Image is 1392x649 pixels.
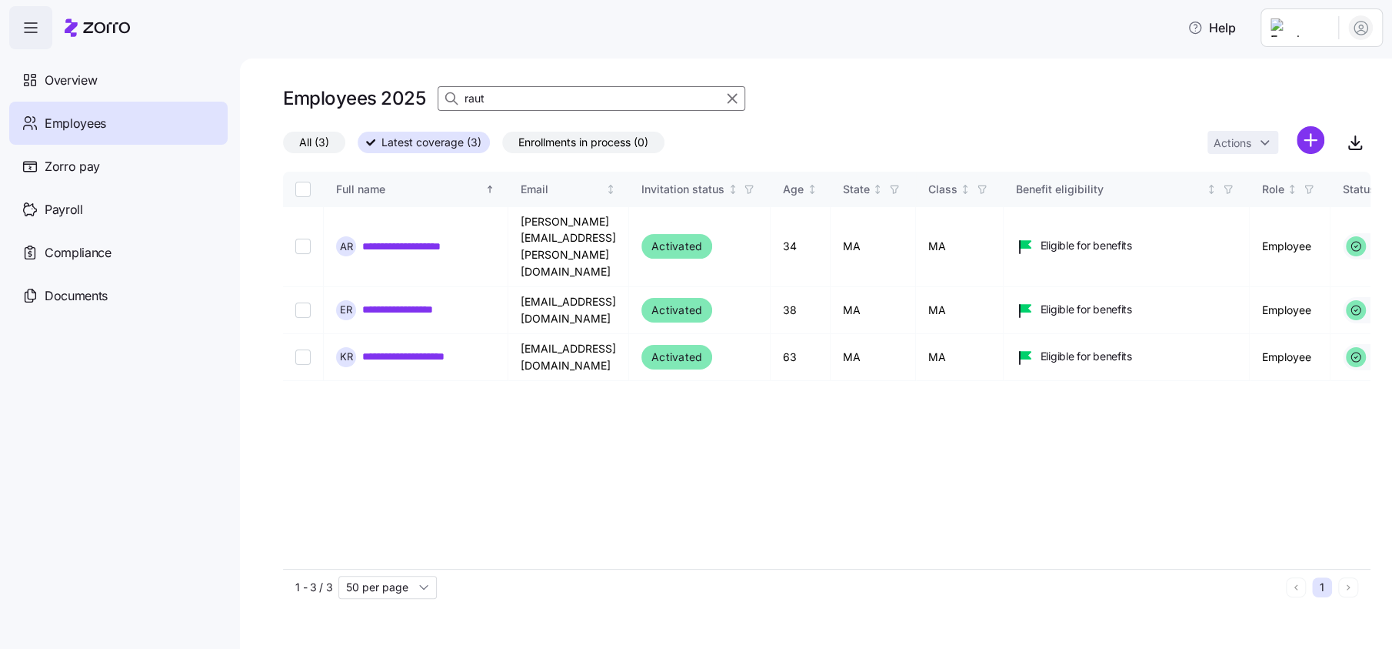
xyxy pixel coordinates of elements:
div: Not sorted [807,184,818,195]
span: E R [340,305,352,315]
span: A R [340,242,353,252]
span: Payroll [45,200,83,219]
span: Documents [45,286,108,306]
td: 63 [771,334,831,381]
div: Benefit eligibility [1016,181,1204,198]
div: Role [1262,181,1284,198]
div: Sorted ascending [485,184,495,195]
th: Full nameSorted ascending [324,172,508,207]
td: Employee [1250,287,1330,334]
button: Actions [1207,131,1278,154]
button: Previous page [1286,577,1306,597]
td: [EMAIL_ADDRESS][DOMAIN_NAME] [508,334,629,381]
span: Zorro pay [45,157,100,176]
div: Not sorted [960,184,971,195]
span: Compliance [45,243,112,263]
div: Not sorted [728,184,738,195]
td: 38 [771,287,831,334]
span: Eligible for benefits [1041,238,1132,253]
div: Full name [336,181,482,198]
div: Not sorted [1287,184,1297,195]
span: 1 - 3 / 3 [295,580,332,595]
span: All (3) [299,132,329,152]
input: Select all records [295,182,311,197]
th: AgeNot sorted [771,172,831,207]
span: Activated [651,237,702,256]
td: 34 [771,207,831,287]
div: State [843,181,870,198]
td: [PERSON_NAME][EMAIL_ADDRESS][PERSON_NAME][DOMAIN_NAME] [508,207,629,287]
div: Not sorted [872,184,883,195]
a: Compliance [9,231,228,274]
svg: add icon [1297,126,1324,154]
span: Overview [45,71,97,90]
th: Benefit eligibilityNot sorted [1004,172,1250,207]
a: Documents [9,274,228,317]
td: MA [831,207,916,287]
button: Help [1175,12,1248,43]
th: StateNot sorted [831,172,916,207]
th: Invitation statusNot sorted [629,172,771,207]
div: Not sorted [605,184,616,195]
a: Zorro pay [9,145,228,188]
td: Employee [1250,334,1330,381]
td: MA [831,334,916,381]
div: Invitation status [641,181,724,198]
img: Employer logo [1270,18,1326,37]
span: Help [1187,18,1236,37]
button: Next page [1338,577,1358,597]
div: Not sorted [1206,184,1217,195]
td: MA [916,287,1004,334]
td: [EMAIL_ADDRESS][DOMAIN_NAME] [508,287,629,334]
td: MA [916,334,1004,381]
input: Select record 1 [295,239,311,254]
span: K R [340,352,353,362]
input: Select record 3 [295,350,311,365]
div: Age [783,181,804,198]
span: Eligible for benefits [1041,349,1132,364]
a: Employees [9,102,228,145]
span: Enrollments in process (0) [518,132,648,152]
span: Eligible for benefits [1041,302,1132,317]
th: RoleNot sorted [1250,172,1330,207]
td: MA [916,207,1004,287]
a: Overview [9,59,228,102]
span: Actions [1214,138,1251,149]
span: Activated [651,348,702,366]
a: Payroll [9,188,228,231]
div: Class [928,181,957,198]
th: ClassNot sorted [916,172,1004,207]
span: Latest coverage (3) [381,132,481,152]
h1: Employees 2025 [283,86,425,110]
input: Select record 2 [295,303,311,318]
span: Activated [651,301,702,319]
span: Employees [45,114,106,133]
button: 1 [1312,577,1332,597]
th: EmailNot sorted [508,172,629,207]
input: Search Employees [438,86,745,111]
td: MA [831,287,916,334]
td: Employee [1250,207,1330,287]
div: Email [521,181,603,198]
